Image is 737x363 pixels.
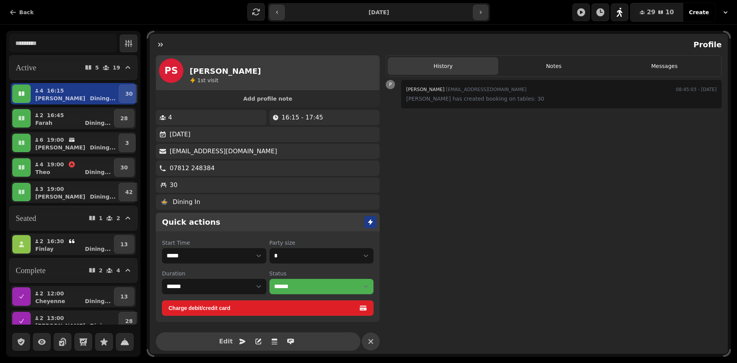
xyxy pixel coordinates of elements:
[35,322,85,330] p: [PERSON_NAME]
[690,39,722,50] h2: Profile
[609,57,720,75] button: Messages
[125,188,132,196] p: 42
[119,183,139,201] button: 42
[114,158,134,177] button: 30
[32,235,112,254] button: 216:30FinlayDining...
[35,193,85,201] p: [PERSON_NAME]
[162,270,266,277] label: Duration
[170,164,215,173] p: 07812 248384
[90,144,116,151] p: Dining ...
[47,161,64,168] p: 19:00
[116,268,120,273] p: 4
[160,197,168,207] p: 🍲
[32,287,112,306] button: 212:00CheyenneDining...
[121,293,128,300] p: 13
[35,297,65,305] p: Cheyenne
[170,181,177,190] p: 30
[119,312,139,330] button: 28
[32,85,117,103] button: 416:15[PERSON_NAME]Dining...
[39,111,44,119] p: 2
[3,5,40,20] button: Back
[125,139,129,147] p: 3
[85,245,111,253] p: Dining ...
[221,338,231,345] span: Edit
[121,240,128,248] p: 13
[32,109,112,128] button: 216:45FarahDining...
[47,314,64,322] p: 13:00
[16,213,36,224] h2: Seated
[114,287,134,306] button: 13
[201,77,207,83] span: st
[95,65,99,70] p: 5
[9,55,137,80] button: Active519
[35,144,85,151] p: [PERSON_NAME]
[35,119,53,127] p: Farah
[39,290,44,297] p: 2
[114,235,134,254] button: 13
[173,197,200,207] p: Dining In
[269,239,374,247] label: Party size
[269,270,374,277] label: Status
[168,113,172,122] p: 4
[39,161,44,168] p: 4
[9,258,137,283] button: Complete24
[121,164,128,171] p: 30
[35,245,53,253] p: Finlay
[170,147,277,156] p: [EMAIL_ADDRESS][DOMAIN_NAME]
[119,85,139,103] button: 30
[113,65,120,70] p: 19
[32,158,112,177] button: 419:00TheoDining...
[39,87,44,94] p: 4
[32,134,117,152] button: 619:00[PERSON_NAME]Dining...
[47,87,64,94] p: 16:15
[47,290,64,297] p: 12:00
[90,193,116,201] p: Dining ...
[9,206,137,230] button: Seated12
[282,113,323,122] p: 16:15 - 17:45
[85,119,111,127] p: Dining ...
[389,82,392,87] span: P
[19,10,34,15] span: Back
[47,136,64,144] p: 19:00
[665,9,674,15] span: 10
[47,185,64,193] p: 19:00
[647,9,655,15] span: 29
[85,168,111,176] p: Dining ...
[114,109,134,128] button: 28
[35,168,50,176] p: Theo
[47,111,64,119] p: 16:45
[125,90,132,98] p: 30
[39,136,44,144] p: 6
[197,77,201,83] span: 1
[121,114,128,122] p: 28
[90,94,116,102] p: Dining ...
[99,215,103,221] p: 1
[16,265,46,276] h2: Complete
[197,76,218,84] p: visit
[676,85,717,94] time: 08:45:03 - [DATE]
[689,10,709,15] span: Create
[39,314,44,322] p: 2
[165,66,178,75] span: PS
[218,334,234,349] button: Edit
[39,185,44,193] p: 3
[683,3,715,22] button: Create
[16,62,36,73] h2: Active
[159,94,377,104] button: Add profile note
[406,87,445,92] span: [PERSON_NAME]
[116,215,120,221] p: 2
[630,3,683,22] button: 2910
[498,57,609,75] button: Notes
[190,66,261,76] h2: [PERSON_NAME]
[388,57,498,75] button: History
[170,130,190,139] p: [DATE]
[32,312,117,330] button: 213:00[PERSON_NAME]Dining...
[47,237,64,245] p: 16:30
[406,94,717,103] p: [PERSON_NAME] has created booking on tables: 30
[39,237,44,245] p: 2
[119,134,136,152] button: 3
[162,239,266,247] label: Start Time
[406,85,526,94] div: [EMAIL_ADDRESS][DOMAIN_NAME]
[32,183,117,201] button: 319:00[PERSON_NAME]Dining...
[35,94,85,102] p: [PERSON_NAME]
